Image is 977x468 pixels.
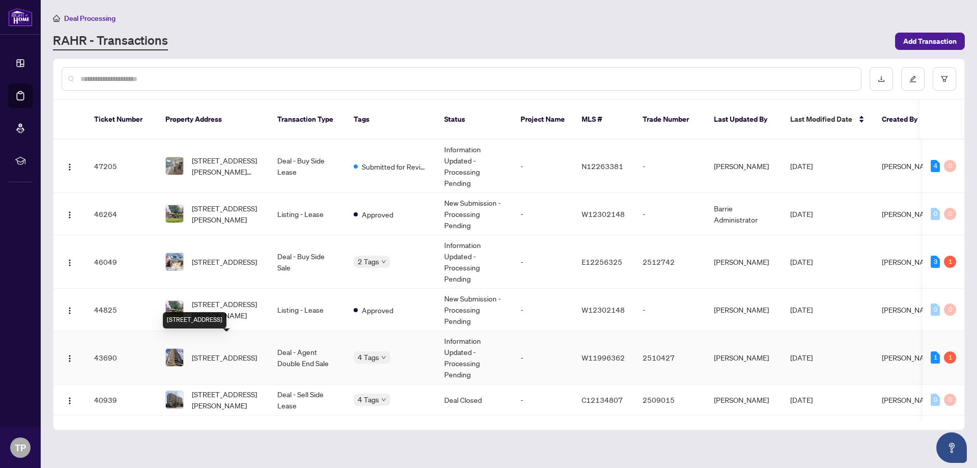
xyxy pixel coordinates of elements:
td: 46049 [86,235,157,289]
button: Logo [62,206,78,222]
td: 46264 [86,193,157,235]
span: filter [941,75,948,82]
div: 1 [944,351,956,364]
span: [DATE] [790,161,813,171]
span: N12263381 [582,161,623,171]
td: [PERSON_NAME] [706,235,782,289]
span: Submitted for Review [362,161,428,172]
div: 3 [931,256,940,268]
span: Last Modified Date [790,114,852,125]
span: Add Transaction [903,33,957,49]
span: [PERSON_NAME] [882,257,937,266]
span: E12256325 [582,257,622,266]
span: W12302148 [582,305,625,314]
div: [STREET_ADDRESS] [163,312,226,328]
td: New Submission - Processing Pending [436,289,512,331]
td: Information Updated - Processing Pending [436,140,512,193]
button: Open asap [936,432,967,463]
span: home [53,15,60,22]
span: Deal Processing [64,14,116,23]
span: [STREET_ADDRESS] [192,352,257,363]
td: [PERSON_NAME] [706,140,782,193]
td: [PERSON_NAME] [706,289,782,331]
div: 0 [944,394,956,406]
td: Deal - Buy Side Lease [269,140,346,193]
span: W12302148 [582,209,625,218]
span: edit [909,75,916,82]
span: down [381,355,386,360]
span: [STREET_ADDRESS][PERSON_NAME] [192,203,261,225]
td: 47205 [86,140,157,193]
div: 0 [931,394,940,406]
td: - [635,289,706,331]
th: Tags [346,100,436,140]
th: Status [436,100,512,140]
td: - [512,235,573,289]
span: 4 Tags [358,351,379,363]
span: Approved [362,209,393,220]
span: download [878,75,885,82]
img: thumbnail-img [166,301,183,318]
span: [DATE] [790,209,813,218]
div: 0 [931,304,940,316]
th: Ticket Number [86,100,157,140]
th: Transaction Type [269,100,346,140]
td: - [635,193,706,235]
span: [DATE] [790,353,813,362]
span: [PERSON_NAME] [882,353,937,362]
img: Logo [66,354,74,363]
img: thumbnail-img [166,349,183,366]
th: Last Modified Date [782,100,874,140]
button: edit [901,67,925,91]
img: Logo [66,307,74,315]
td: - [512,140,573,193]
button: Logo [62,158,78,174]
span: [PERSON_NAME] [882,209,937,218]
td: Listing - Lease [269,193,346,235]
th: MLS # [573,100,635,140]
td: - [635,140,706,193]
td: Deal Closed [436,384,512,416]
span: [PERSON_NAME] [882,305,937,314]
span: [PERSON_NAME] [882,161,937,171]
button: download [870,67,893,91]
td: Information Updated - Processing Pending [436,235,512,289]
button: Add Transaction [895,33,965,50]
button: Logo [62,392,78,408]
img: logo [8,8,33,26]
th: Property Address [157,100,269,140]
th: Project Name [512,100,573,140]
img: thumbnail-img [166,253,183,270]
td: 2512742 [635,235,706,289]
th: Created By [874,100,935,140]
td: [PERSON_NAME] [706,331,782,384]
td: 2510427 [635,331,706,384]
button: Logo [62,301,78,318]
td: - [512,384,573,416]
div: 0 [944,160,956,172]
span: TP [15,441,26,455]
td: Barrie Administrator [706,193,782,235]
div: 0 [944,208,956,220]
button: filter [933,67,956,91]
td: New Submission - Processing Pending [436,193,512,235]
img: Logo [66,397,74,405]
img: thumbnail-img [166,391,183,408]
div: 4 [931,160,940,172]
span: [DATE] [790,395,813,404]
img: thumbnail-img [166,205,183,223]
img: Logo [66,211,74,219]
span: 4 Tags [358,394,379,405]
div: 1 [931,351,940,364]
td: Deal - Buy Side Sale [269,235,346,289]
td: - [512,331,573,384]
span: [DATE] [790,257,813,266]
img: Logo [66,163,74,171]
button: Logo [62,254,78,270]
td: - [512,193,573,235]
span: [STREET_ADDRESS][PERSON_NAME][PERSON_NAME] [192,155,261,177]
span: [STREET_ADDRESS][PERSON_NAME] [192,298,261,321]
span: C12134807 [582,395,623,404]
td: - [512,289,573,331]
td: Deal - Sell Side Lease [269,384,346,416]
